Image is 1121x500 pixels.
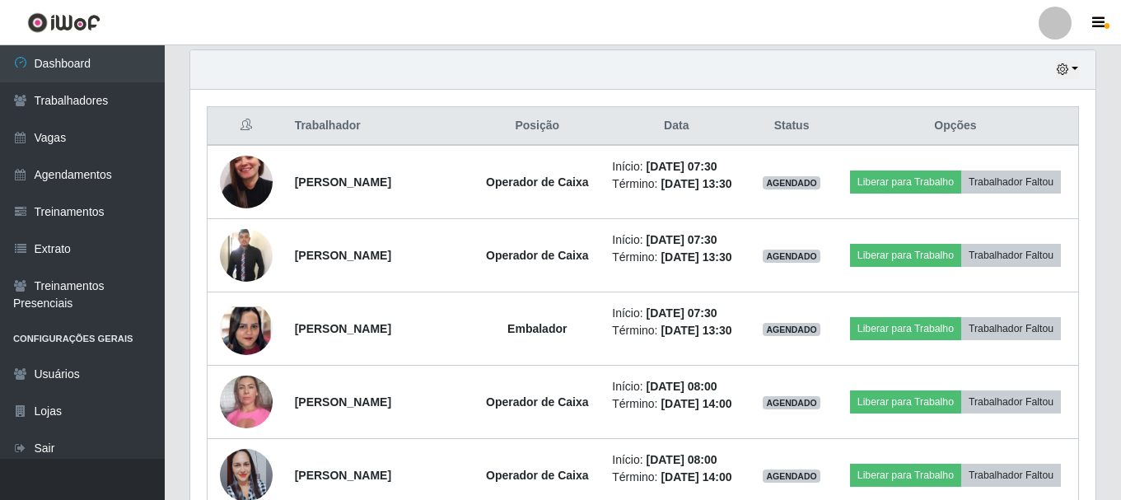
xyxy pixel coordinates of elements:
strong: Embalador [507,322,567,335]
span: AGENDADO [763,176,820,189]
li: Término: [612,175,740,193]
time: [DATE] 14:00 [661,470,731,484]
button: Liberar para Trabalho [850,244,961,267]
th: Trabalhador [285,107,473,146]
li: Término: [612,322,740,339]
strong: [PERSON_NAME] [295,175,391,189]
th: Data [602,107,750,146]
img: 1689780238947.jpeg [220,367,273,437]
span: AGENDADO [763,323,820,336]
strong: Operador de Caixa [486,249,589,262]
th: Opções [833,107,1079,146]
strong: Operador de Caixa [486,469,589,482]
time: [DATE] 08:00 [647,380,717,393]
span: AGENDADO [763,470,820,483]
button: Trabalhador Faltou [961,317,1061,340]
button: Trabalhador Faltou [961,464,1061,487]
th: Posição [472,107,602,146]
time: [DATE] 14:00 [661,397,731,410]
button: Trabalhador Faltou [961,171,1061,194]
strong: Operador de Caixa [486,175,589,189]
button: Liberar para Trabalho [850,390,961,414]
time: [DATE] 13:30 [661,177,731,190]
strong: Operador de Caixa [486,395,589,409]
li: Início: [612,451,740,469]
strong: [PERSON_NAME] [295,249,391,262]
li: Início: [612,378,740,395]
time: [DATE] 07:30 [647,306,717,320]
strong: [PERSON_NAME] [295,469,391,482]
li: Término: [612,395,740,413]
time: [DATE] 13:30 [661,250,731,264]
button: Trabalhador Faltou [961,244,1061,267]
time: [DATE] 07:30 [647,160,717,173]
button: Liberar para Trabalho [850,464,961,487]
li: Início: [612,158,740,175]
img: 1721310780980.jpeg [220,272,273,386]
button: Trabalhador Faltou [961,390,1061,414]
img: 1750022695210.jpeg [220,227,273,283]
img: 1736706867453.jpeg [220,135,273,229]
li: Término: [612,249,740,266]
time: [DATE] 08:00 [647,453,717,466]
li: Início: [612,305,740,322]
img: CoreUI Logo [27,12,100,33]
button: Liberar para Trabalho [850,171,961,194]
time: [DATE] 07:30 [647,233,717,246]
li: Término: [612,469,740,486]
strong: [PERSON_NAME] [295,395,391,409]
span: AGENDADO [763,396,820,409]
th: Status [750,107,833,146]
li: Início: [612,231,740,249]
strong: [PERSON_NAME] [295,322,391,335]
button: Liberar para Trabalho [850,317,961,340]
time: [DATE] 13:30 [661,324,731,337]
span: AGENDADO [763,250,820,263]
